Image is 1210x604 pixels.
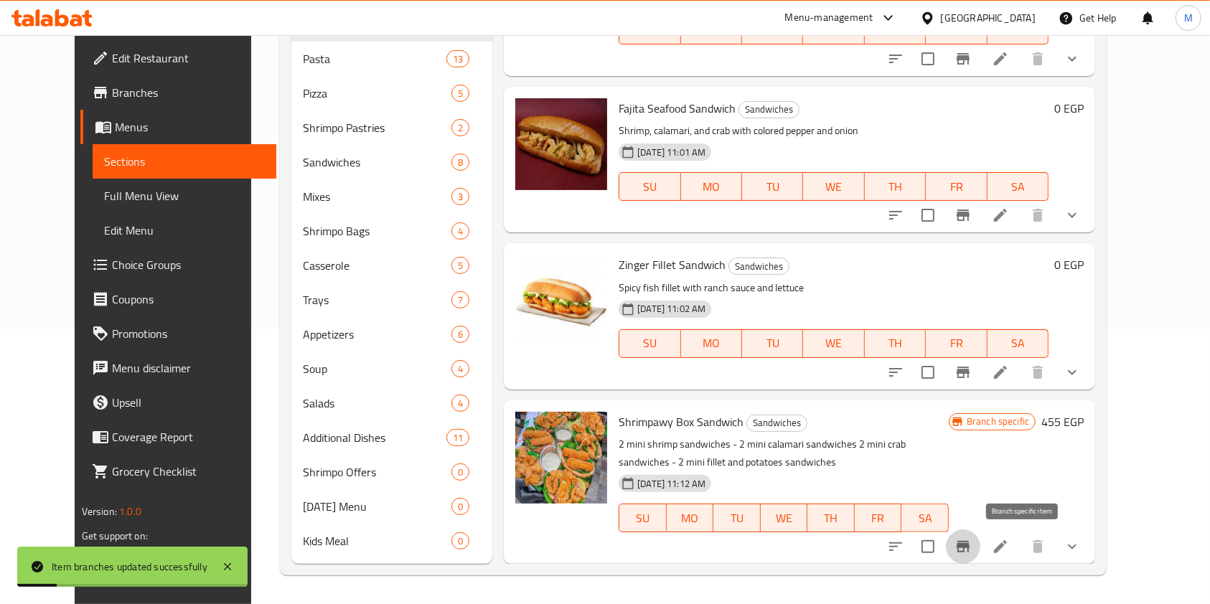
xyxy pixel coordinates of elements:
span: Full Menu View [104,187,266,204]
button: TH [865,329,926,358]
span: FR [932,176,981,197]
span: Branch specific [961,415,1035,428]
svg: Show Choices [1064,364,1081,381]
span: Kids Meal [303,532,451,549]
span: TU [748,333,797,354]
div: [GEOGRAPHIC_DATA] [941,10,1036,26]
span: TH [813,508,849,529]
span: WE [809,333,858,354]
button: WE [803,172,864,201]
a: Support.OpsPlatform [82,541,173,560]
button: sort-choices [878,355,913,390]
span: Sections [104,153,266,170]
span: [DATE] 11:12 AM [632,477,711,491]
span: 0 [452,466,469,479]
span: SA [993,176,1043,197]
span: Appetizers [303,326,451,343]
a: Sections [93,144,277,179]
button: delete [1021,529,1055,564]
span: 0 [452,534,469,548]
span: FR [932,19,981,40]
div: Shrimpo Bags4 [291,214,492,248]
button: delete [1021,198,1055,232]
span: Shrimpo Offers [303,463,451,481]
img: Zinger Fillet Sandwich [515,255,607,346]
button: WE [761,504,808,532]
a: Edit Restaurant [80,41,277,75]
p: Shrimp, calamari, and crab with colored pepper and onion [619,122,1049,140]
span: Get support on: [82,527,148,545]
span: MO [687,333,736,354]
span: Choice Groups [112,256,266,273]
div: items [451,154,469,171]
span: Branches [112,84,266,101]
span: SA [993,19,1043,40]
span: 13 [447,52,469,66]
span: Mixes [303,188,451,205]
div: Item branches updated successfully [52,559,207,575]
span: WE [809,19,858,40]
span: Sandwiches [739,101,799,118]
span: WE [809,176,858,197]
h6: 0 EGP [1054,98,1084,118]
svg: Show Choices [1064,50,1081,67]
a: Edit menu item [992,364,1009,381]
span: Soup [303,360,451,377]
div: items [451,291,469,308]
button: TH [865,172,926,201]
span: 1.0.0 [119,502,141,521]
button: sort-choices [878,198,913,232]
span: 4 [452,397,469,410]
div: Pizza [303,85,451,102]
span: Zinger Fillet Sandwich [619,254,726,275]
span: 4 [452,362,469,376]
span: Trays [303,291,451,308]
span: Salads [303,395,451,412]
span: [DATE] 11:02 AM [632,302,711,316]
span: Select to update [913,532,943,562]
a: Coverage Report [80,420,277,454]
div: items [451,395,469,412]
a: Edit menu item [992,207,1009,224]
button: sort-choices [878,529,913,564]
span: WE [766,508,802,529]
span: TH [871,19,920,40]
button: WE [803,329,864,358]
a: Menus [80,110,277,144]
a: Promotions [80,316,277,351]
span: 11 [447,431,469,445]
span: 6 [452,328,469,341]
span: Coupons [112,291,266,308]
button: TU [713,504,761,532]
span: 8 [452,156,469,169]
span: Sandwiches [303,154,451,171]
button: FR [926,329,987,358]
span: Menu disclaimer [112,359,266,377]
div: Trays7 [291,283,492,317]
span: TH [871,333,920,354]
span: Fajita Seafood Sandwich [619,98,736,119]
button: Branch-specific-item [946,529,980,564]
span: Upsell [112,394,266,411]
span: SU [625,333,675,354]
div: Shrimpo Offers0 [291,455,492,489]
div: items [451,360,469,377]
span: SA [993,333,1043,354]
span: Additional Dishes [303,429,446,446]
span: Shrimpo Pastries [303,119,451,136]
button: TU [742,172,803,201]
div: Menu-management [785,9,873,27]
div: items [451,463,469,481]
button: SU [619,329,680,358]
a: Edit menu item [992,538,1009,555]
button: show more [1055,198,1089,232]
svg: Show Choices [1064,207,1081,224]
div: Sandwiches [738,101,799,118]
span: MO [672,508,708,529]
button: MO [681,329,742,358]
